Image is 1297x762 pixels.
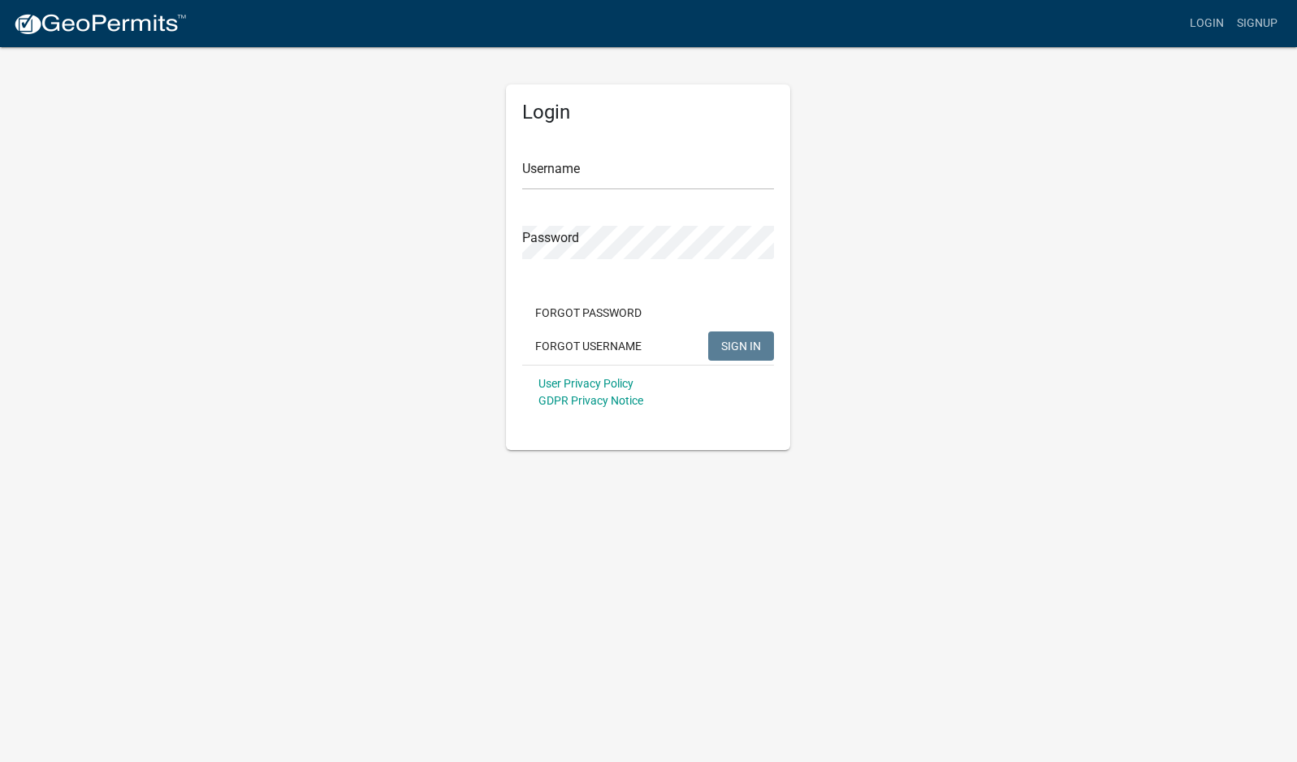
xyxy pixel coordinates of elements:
[708,331,774,361] button: SIGN IN
[522,101,774,124] h5: Login
[1230,8,1284,39] a: Signup
[721,339,761,352] span: SIGN IN
[522,331,655,361] button: Forgot Username
[538,394,643,407] a: GDPR Privacy Notice
[522,298,655,327] button: Forgot Password
[538,377,633,390] a: User Privacy Policy
[1183,8,1230,39] a: Login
